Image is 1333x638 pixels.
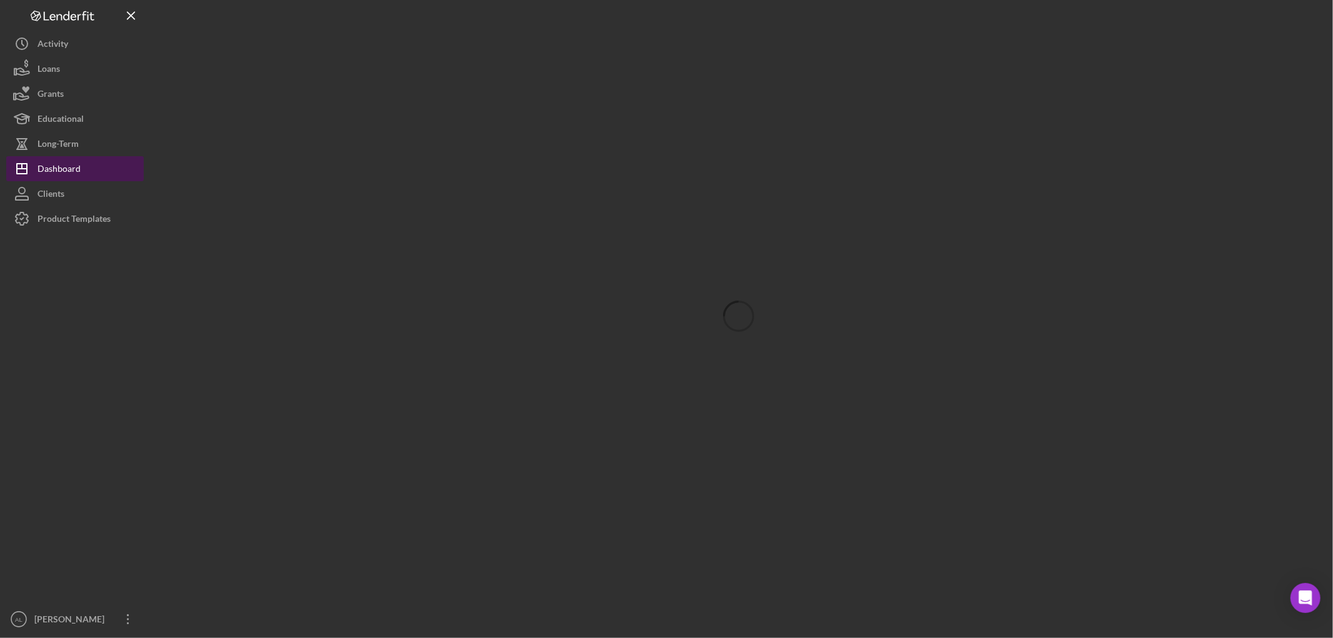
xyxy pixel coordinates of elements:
div: Product Templates [37,206,111,234]
button: Long-Term [6,131,144,156]
button: AL[PERSON_NAME] [6,607,144,632]
button: Dashboard [6,156,144,181]
div: [PERSON_NAME] [31,607,112,635]
button: Product Templates [6,206,144,231]
div: Activity [37,31,68,59]
div: Open Intercom Messenger [1291,583,1321,613]
text: AL [15,616,22,623]
button: Educational [6,106,144,131]
div: Grants [37,81,64,109]
div: Loans [37,56,60,84]
button: Loans [6,56,144,81]
button: Clients [6,181,144,206]
div: Clients [37,181,64,209]
button: Activity [6,31,144,56]
button: Grants [6,81,144,106]
div: Dashboard [37,156,81,184]
div: Educational [37,106,84,134]
div: Long-Term [37,131,79,159]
